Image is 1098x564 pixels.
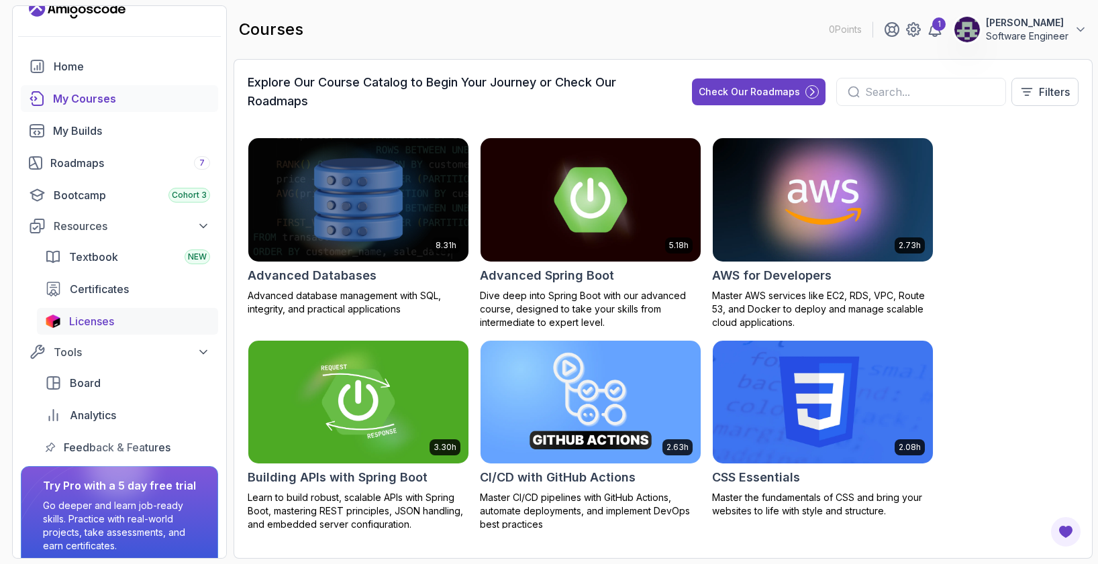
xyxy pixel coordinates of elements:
[248,341,468,464] img: Building APIs with Spring Boot card
[927,21,943,38] a: 1
[21,117,218,144] a: builds
[64,439,170,455] span: Feedback & Features
[865,84,995,100] input: Search...
[480,289,701,329] p: Dive deep into Spring Boot with our advanced course, designed to take your skills from intermedia...
[669,240,689,251] p: 5.18h
[54,187,210,203] div: Bootcamp
[480,266,614,285] h2: Advanced Spring Boot
[21,85,218,112] a: courses
[692,78,826,105] button: Check Our Roadmaps
[53,123,210,139] div: My Builds
[481,341,701,464] img: CI/CD with GitHub Actions card
[954,17,980,42] img: user profile image
[899,442,921,453] p: 2.08h
[37,434,218,461] a: feedback
[480,137,701,329] a: Advanced Spring Boot card5.18hAdvanced Spring BootDive deep into Spring Boot with our advanced co...
[434,442,456,453] p: 3.30h
[248,73,668,111] h3: Explore Our Course Catalog to Begin Your Journey or Check Our Roadmaps
[899,240,921,251] p: 2.73h
[480,491,701,531] p: Master CI/CD pipelines with GitHub Actions, automate deployments, and implement DevOps best pract...
[248,138,468,262] img: Advanced Databases card
[21,53,218,80] a: home
[1039,84,1070,100] p: Filters
[50,155,210,171] div: Roadmaps
[712,468,800,487] h2: CSS Essentials
[480,340,701,532] a: CI/CD with GitHub Actions card2.63hCI/CD with GitHub ActionsMaster CI/CD pipelines with GitHub Ac...
[21,150,218,176] a: roadmaps
[712,340,934,518] a: CSS Essentials card2.08hCSS EssentialsMaster the fundamentals of CSS and bring your websites to l...
[713,138,933,262] img: AWS for Developers card
[70,375,101,391] span: Board
[21,214,218,238] button: Resources
[1050,516,1082,548] button: Open Feedback Button
[712,137,934,329] a: AWS for Developers card2.73hAWS for DevelopersMaster AWS services like EC2, RDS, VPC, Route 53, a...
[54,58,210,74] div: Home
[712,491,934,518] p: Master the fundamentals of CSS and bring your websites to life with style and structure.
[43,499,196,553] p: Go deeper and learn job-ready skills. Practice with real-world projects, take assessments, and ea...
[986,16,1068,30] p: [PERSON_NAME]
[172,190,207,201] span: Cohort 3
[53,91,210,107] div: My Courses
[248,137,469,316] a: Advanced Databases card8.31hAdvanced DatabasesAdvanced database management with SQL, integrity, a...
[480,468,636,487] h2: CI/CD with GitHub Actions
[37,402,218,429] a: analytics
[69,313,114,329] span: Licenses
[70,407,116,423] span: Analytics
[932,17,946,31] div: 1
[248,491,469,531] p: Learn to build robust, scalable APIs with Spring Boot, mastering REST principles, JSON handling, ...
[37,276,218,302] a: certificates
[1011,78,1079,106] button: Filters
[481,138,701,262] img: Advanced Spring Boot card
[37,370,218,396] a: board
[21,182,218,209] a: bootcamp
[712,266,832,285] h2: AWS for Developers
[954,16,1087,43] button: user profile image[PERSON_NAME]Software Engineer
[248,468,428,487] h2: Building APIs with Spring Boot
[21,340,218,364] button: Tools
[713,341,933,464] img: CSS Essentials card
[829,23,862,36] p: 0 Points
[666,442,689,453] p: 2.63h
[986,30,1068,43] p: Software Engineer
[239,19,303,40] h2: courses
[54,218,210,234] div: Resources
[69,249,118,265] span: Textbook
[436,240,456,251] p: 8.31h
[37,308,218,335] a: licenses
[70,281,129,297] span: Certificates
[248,340,469,532] a: Building APIs with Spring Boot card3.30hBuilding APIs with Spring BootLearn to build robust, scal...
[712,289,934,329] p: Master AWS services like EC2, RDS, VPC, Route 53, and Docker to deploy and manage scalable cloud ...
[199,158,205,168] span: 7
[45,315,61,328] img: jetbrains icon
[248,289,469,316] p: Advanced database management with SQL, integrity, and practical applications
[37,243,218,270] a: textbook
[188,251,207,262] span: NEW
[699,85,800,99] div: Check Our Roadmaps
[248,266,377,285] h2: Advanced Databases
[54,344,210,360] div: Tools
